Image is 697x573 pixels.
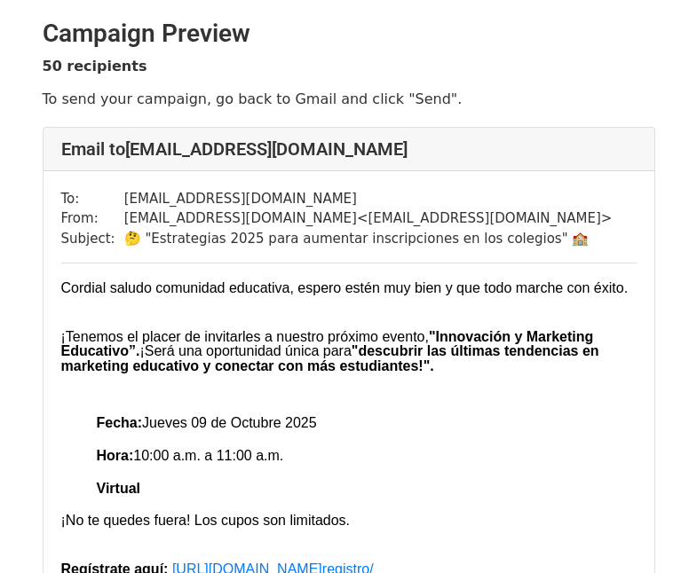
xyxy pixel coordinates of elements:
strong: 50 recipients [43,58,147,75]
td: 🤔 "Estrategias 2025 para aumentar inscripciones en los colegios" 🏫 [124,229,613,249]
td: To: [61,189,124,209]
span: Jueves 09 de Octubre 2025 [142,415,317,430]
span: ¡Tenemos el placer de invitarles a nuestro próximo evento, [61,329,429,344]
span: ¡No te quedes fuera! Los cupos son limitados. [61,513,351,528]
h2: Campaign Preview [43,19,655,49]
td: [EMAIL_ADDRESS][DOMAIN_NAME] [124,189,613,209]
td: From: [61,208,124,229]
span: Cordial saludo comunidad educativa, espero estén muy bien y que todo marche con éxito. [61,280,629,295]
b: Hora: [97,448,134,463]
span: Fecha: [97,415,143,430]
td: [EMAIL_ADDRESS][DOMAIN_NAME] < [EMAIL_ADDRESS][DOMAIN_NAME] > [124,208,613,229]
td: Subject: [61,229,124,249]
span: 10:00 a.m. a 11:00 a.m. [133,448,283,463]
b: Virtual [97,481,141,496]
b: "Innovación y Marketing Educativo”. [61,329,594,359]
span: ¡Será una oportunidad única para [139,343,351,358]
b: "descubrir las últimas tendencias en marketing educativo y conectar con más estudiantes!". [61,343,599,373]
h4: Email to [EMAIL_ADDRESS][DOMAIN_NAME] [61,138,637,160]
p: To send your campaign, go back to Gmail and click "Send". [43,90,655,108]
